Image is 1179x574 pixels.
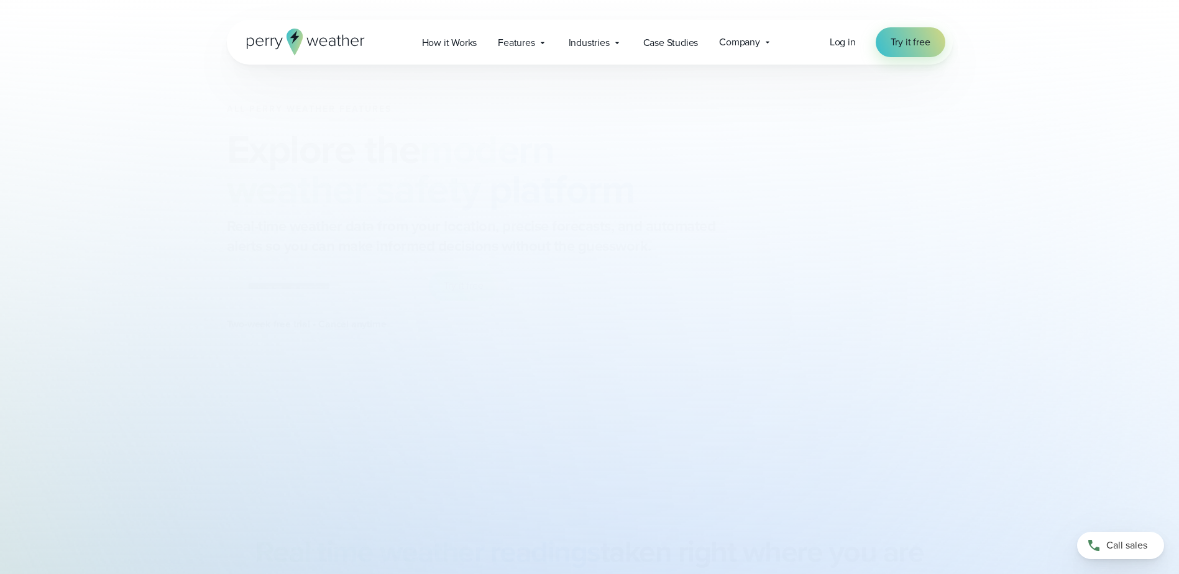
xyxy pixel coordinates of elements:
a: Log in [830,35,856,50]
span: How it Works [422,35,477,50]
span: Features [498,35,534,50]
a: Case Studies [633,30,709,55]
span: Company [719,35,760,50]
a: How it Works [411,30,488,55]
a: Try it free [876,27,945,57]
span: Try it free [891,35,930,50]
a: Call sales [1077,532,1164,559]
span: Call sales [1106,538,1147,553]
span: Log in [830,35,856,49]
span: Industries [569,35,610,50]
span: Case Studies [643,35,699,50]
